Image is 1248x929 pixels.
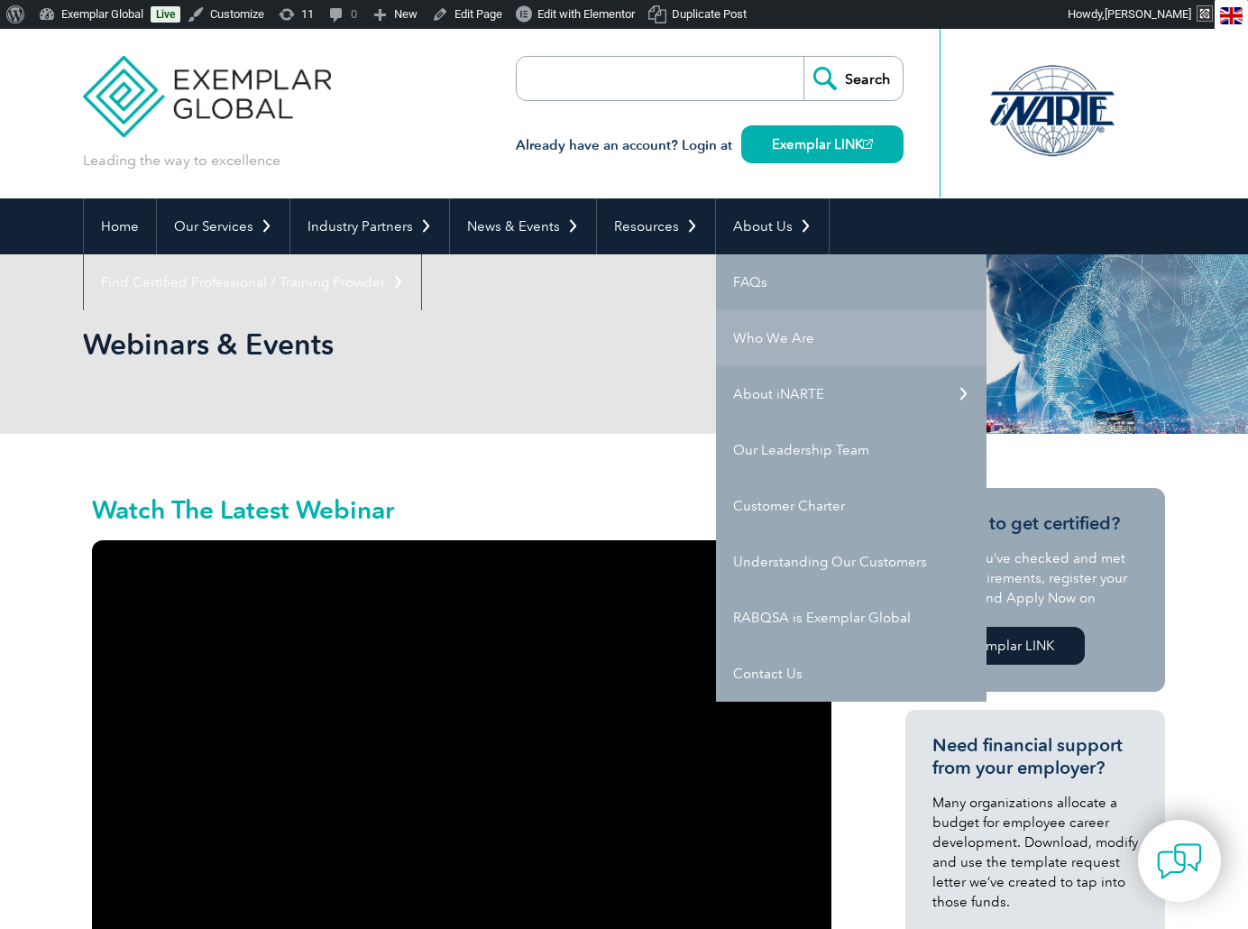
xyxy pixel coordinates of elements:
span: Edit with Elementor [537,7,635,21]
a: About iNARTE [716,366,986,422]
h1: Webinars & Events [83,327,775,362]
a: News & Events [450,198,596,254]
img: open_square.png [863,139,873,149]
a: Exemplar LINK [932,627,1085,665]
a: Resources [597,198,715,254]
a: Live [151,6,180,23]
a: RABQSA is Exemplar Global [716,590,986,646]
a: Exemplar LINK [741,125,904,163]
a: Contact Us [716,646,986,702]
a: Our Services [157,198,289,254]
a: Our Leadership Team [716,422,986,478]
img: Exemplar Global [83,29,331,137]
a: About Us [716,198,829,254]
a: Understanding Our Customers [716,534,986,590]
img: contact-chat.png [1157,839,1202,884]
a: Customer Charter [716,478,986,534]
h3: Need financial support from your employer? [932,734,1138,779]
a: Who We Are [716,310,986,366]
a: Industry Partners [290,198,449,254]
h3: Already have an account? Login at [516,134,904,157]
a: Find Certified Professional / Training Provider [84,254,421,310]
h3: Ready to get certified? [932,512,1138,535]
p: Many organizations allocate a budget for employee career development. Download, modify and use th... [932,793,1138,912]
p: Leading the way to excellence [83,151,280,170]
img: en [1220,7,1243,24]
input: Search [803,57,903,100]
p: Once you’ve checked and met the requirements, register your details and Apply Now on [932,548,1138,608]
a: FAQs [716,254,986,310]
span: [PERSON_NAME] [1105,7,1191,21]
a: Home [84,198,156,254]
h2: Watch The Latest Webinar [92,497,831,522]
